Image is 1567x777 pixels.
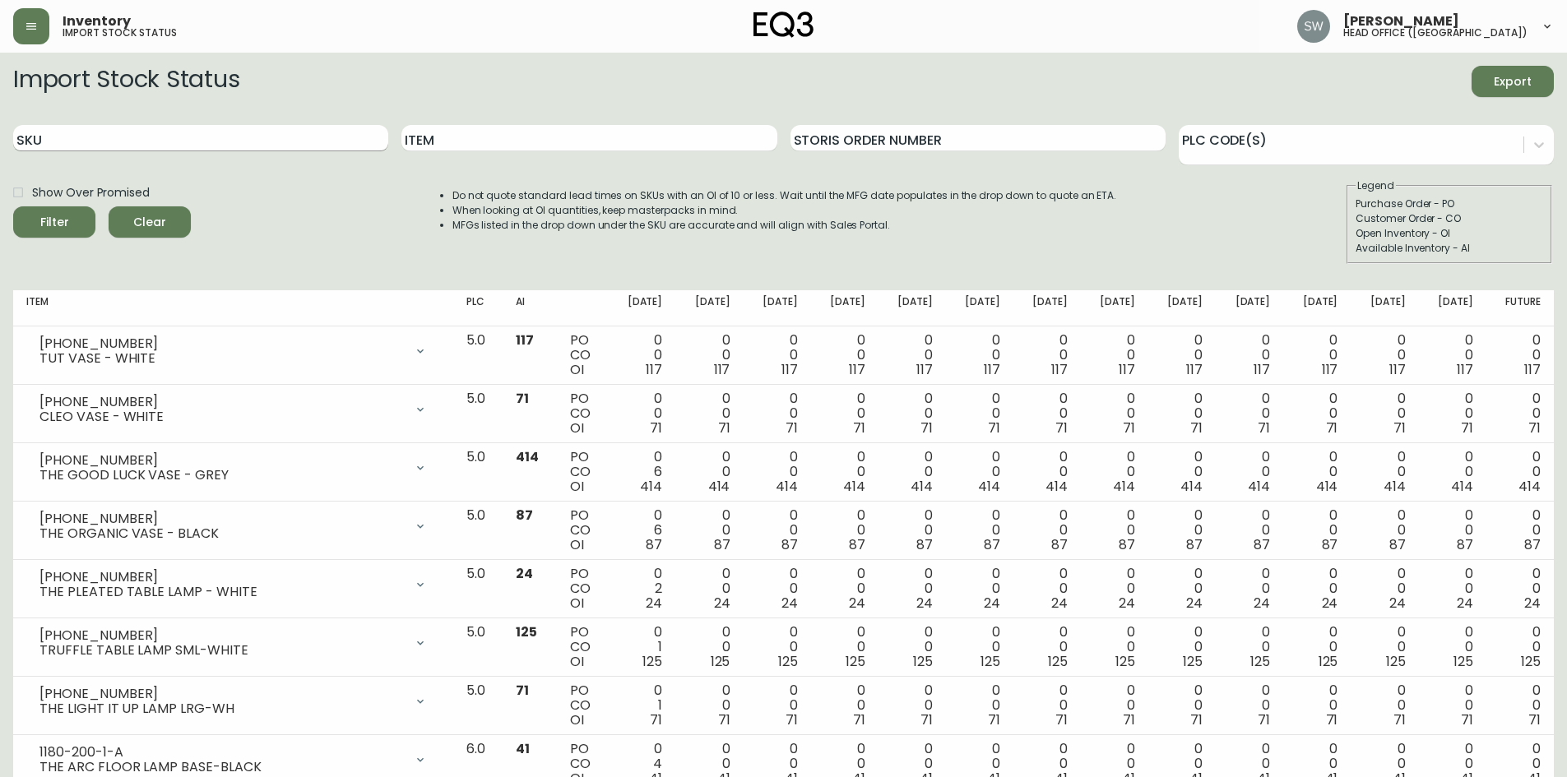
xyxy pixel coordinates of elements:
[959,450,1000,494] div: 0 0
[811,290,879,326] th: [DATE]
[1364,508,1405,553] div: 0 0
[39,701,404,716] div: THE LIGHT IT UP LAMP LRG-WH
[570,360,584,379] span: OI
[39,526,404,541] div: THE ORGANIC VASE - BLACK
[642,652,662,671] span: 125
[1013,290,1081,326] th: [DATE]
[959,508,1000,553] div: 0 0
[570,625,596,669] div: PO CO
[1364,683,1405,728] div: 0 0
[1389,360,1406,379] span: 117
[1115,652,1135,671] span: 125
[1094,391,1135,436] div: 0 0
[26,450,440,486] div: [PHONE_NUMBER]THE GOOD LUCK VASE - GREY
[26,625,440,661] div: [PHONE_NUMBER]TRUFFLE TABLE LAMP SML-WHITE
[570,567,596,611] div: PO CO
[39,409,404,424] div: CLEO VASE - WHITE
[1486,290,1554,326] th: Future
[1119,360,1135,379] span: 117
[1322,535,1338,554] span: 87
[1229,508,1270,553] div: 0 0
[39,643,404,658] div: TRUFFLE TABLE LAMP SML-WHITE
[776,477,798,496] span: 414
[756,625,797,669] div: 0 0
[13,206,95,238] button: Filter
[824,333,865,377] div: 0 0
[39,760,404,775] div: THE ARC FLOOR LAMP BASE-BLACK
[453,502,503,560] td: 5.0
[570,652,584,671] span: OI
[1364,391,1405,436] div: 0 0
[39,351,404,366] div: TUT VASE - WHITE
[39,745,404,760] div: 1180-200-1-A
[1094,625,1135,669] div: 0 0
[1297,10,1330,43] img: cf327c95c3804d9bcdc9b63ff08e2bce
[1296,567,1338,611] div: 0 0
[1216,290,1283,326] th: [DATE]
[1229,450,1270,494] div: 0 0
[1186,360,1203,379] span: 117
[1432,450,1473,494] div: 0 0
[1254,594,1270,613] span: 24
[916,360,933,379] span: 117
[892,567,933,611] div: 0 0
[946,290,1013,326] th: [DATE]
[1528,419,1541,437] span: 71
[1432,683,1473,728] div: 0 0
[1051,594,1068,613] span: 24
[688,567,730,611] div: 0 0
[756,333,797,377] div: 0 0
[1393,710,1406,729] span: 71
[824,683,865,728] div: 0 0
[26,567,440,603] div: [PHONE_NUMBER]THE PLEATED TABLE LAMP - WHITE
[621,508,662,553] div: 0 6
[1472,66,1554,97] button: Export
[756,567,797,611] div: 0 0
[1316,477,1338,496] span: 414
[920,710,933,729] span: 71
[1322,360,1338,379] span: 117
[846,652,865,671] span: 125
[516,389,529,408] span: 71
[916,535,933,554] span: 87
[911,477,933,496] span: 414
[892,508,933,553] div: 0 0
[1161,625,1203,669] div: 0 0
[1055,710,1068,729] span: 71
[1055,419,1068,437] span: 71
[1229,683,1270,728] div: 0 0
[453,443,503,502] td: 5.0
[1229,391,1270,436] div: 0 0
[1457,360,1473,379] span: 117
[1027,567,1068,611] div: 0 0
[1356,226,1543,241] div: Open Inventory - OI
[718,419,730,437] span: 71
[1094,567,1135,611] div: 0 0
[1432,567,1473,611] div: 0 0
[1161,450,1203,494] div: 0 0
[39,336,404,351] div: [PHONE_NUMBER]
[1186,535,1203,554] span: 87
[1254,360,1270,379] span: 117
[570,710,584,729] span: OI
[1161,508,1203,553] div: 0 0
[1364,333,1405,377] div: 0 0
[708,477,730,496] span: 414
[1432,508,1473,553] div: 0 0
[452,188,1117,203] li: Do not quote standard lead times on SKUs with an OI of 10 or less. Wait until the MFG date popula...
[1258,419,1270,437] span: 71
[913,652,933,671] span: 125
[1250,652,1270,671] span: 125
[570,333,596,377] div: PO CO
[1453,652,1473,671] span: 125
[1148,290,1216,326] th: [DATE]
[849,535,865,554] span: 87
[781,360,798,379] span: 117
[40,212,69,233] div: Filter
[1461,710,1473,729] span: 71
[621,625,662,669] div: 0 1
[26,508,440,544] div: [PHONE_NUMBER]THE ORGANIC VASE - BLACK
[516,506,533,525] span: 87
[778,652,798,671] span: 125
[959,391,1000,436] div: 0 0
